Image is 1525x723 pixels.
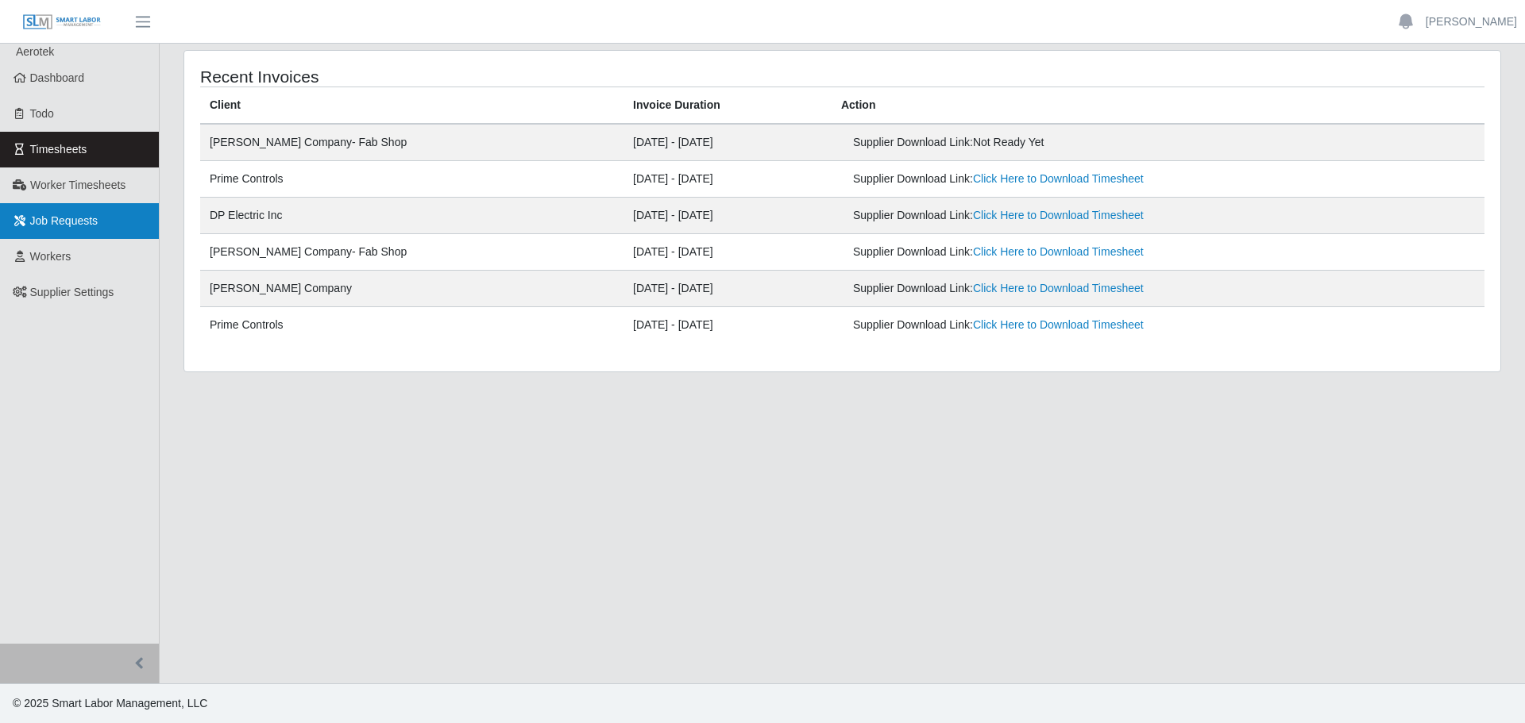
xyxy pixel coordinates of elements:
[853,317,1252,333] div: Supplier Download Link:
[1426,13,1517,30] a: [PERSON_NAME]
[973,282,1144,294] a: Click Here to Download Timesheet
[832,87,1484,125] th: Action
[853,244,1252,260] div: Supplier Download Link:
[624,161,832,198] td: [DATE] - [DATE]
[200,234,624,271] td: [PERSON_NAME] Company- Fab Shop
[973,172,1144,185] a: Click Here to Download Timesheet
[200,307,624,344] td: Prime Controls
[200,198,624,234] td: DP Electric Inc
[200,271,624,307] td: [PERSON_NAME] Company
[30,250,71,263] span: Workers
[853,171,1252,187] div: Supplier Download Link:
[200,87,624,125] th: Client
[30,286,114,298] span: Supplier Settings
[30,143,87,156] span: Timesheets
[853,280,1252,297] div: Supplier Download Link:
[16,45,54,58] span: Aerotek
[973,318,1144,331] a: Click Here to Download Timesheet
[624,234,832,271] td: [DATE] - [DATE]
[973,245,1144,258] a: Click Here to Download Timesheet
[853,134,1252,151] div: Supplier Download Link:
[853,207,1252,224] div: Supplier Download Link:
[13,697,207,710] span: © 2025 Smart Labor Management, LLC
[30,179,125,191] span: Worker Timesheets
[30,107,54,120] span: Todo
[624,124,832,161] td: [DATE] - [DATE]
[30,214,98,227] span: Job Requests
[973,209,1144,221] a: Click Here to Download Timesheet
[624,271,832,307] td: [DATE] - [DATE]
[200,161,624,198] td: Prime Controls
[200,124,624,161] td: [PERSON_NAME] Company- Fab Shop
[624,198,832,234] td: [DATE] - [DATE]
[22,13,102,31] img: SLM Logo
[30,71,85,84] span: Dashboard
[624,307,832,344] td: [DATE] - [DATE]
[973,136,1044,148] span: Not Ready Yet
[200,67,721,87] h4: Recent Invoices
[624,87,832,125] th: Invoice Duration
